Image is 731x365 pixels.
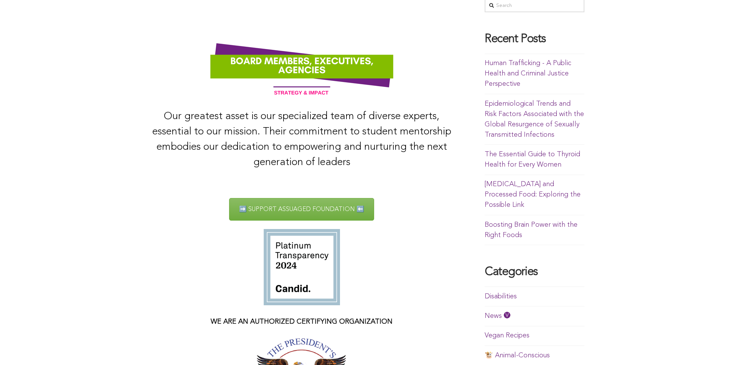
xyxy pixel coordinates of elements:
[485,151,580,168] a: The Essential Guide to Thyroid Health for Every Women
[147,27,457,104] img: Dream-Team-Team-Stand-Up-Loyal-Board-Members-Banner-Assuaged
[485,332,530,339] a: Vegan Recipes
[229,198,374,221] a: ➡️ SUPPORT ASSUAGED FOUNDATION ⬅️
[485,100,584,138] a: Epidemiological Trends and Risk Factors Associated with the Global Resurgence of Sexually Transmi...
[485,266,584,279] h4: Categories
[264,229,340,305] img: candid-seal-platinum-2024
[485,221,578,239] a: Boosting Brain Power with the Right Foods
[485,313,511,319] a: News 🅥
[152,111,451,168] span: Our greatest asset is our specialized team of diverse experts, essential to our mission. Their co...
[485,60,571,87] a: Human Trafficking - A Public Health and Criminal Justice Perspective
[693,328,731,365] iframe: Chat Widget
[485,181,581,208] a: [MEDICAL_DATA] and Processed Food: Exploring the Possible Link
[485,33,584,46] h4: Recent Posts
[147,316,457,328] p: WE ARE AN AUTHORIZED CERTIFYING ORGANIZATION
[485,352,550,359] a: 🐮 Animal-Conscious
[485,293,517,300] a: Disabilities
